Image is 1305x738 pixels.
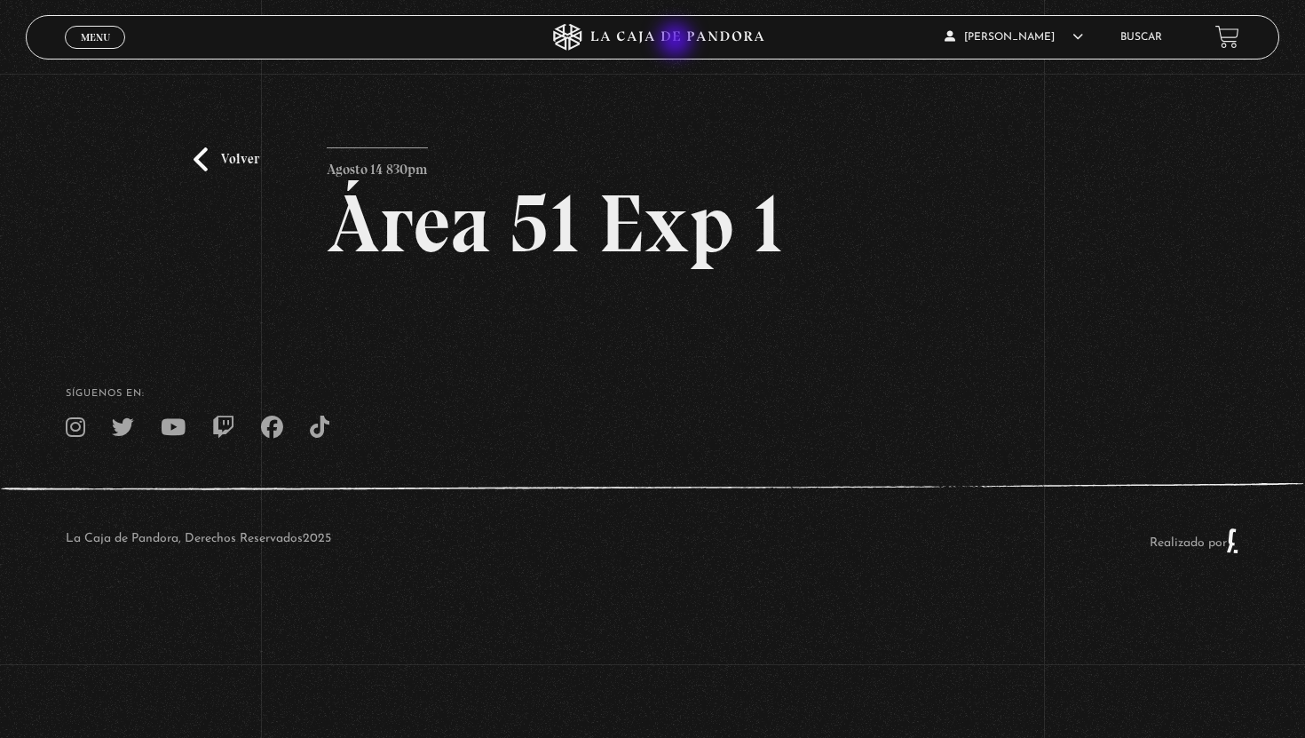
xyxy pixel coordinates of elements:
[1215,25,1239,49] a: View your shopping cart
[327,183,978,265] h2: Área 51 Exp 1
[327,147,428,183] p: Agosto 14 830pm
[194,147,259,171] a: Volver
[66,389,1240,399] h4: SÍguenos en:
[1120,32,1162,43] a: Buscar
[66,528,331,554] p: La Caja de Pandora, Derechos Reservados 2025
[1150,536,1240,550] a: Realizado por
[945,32,1083,43] span: [PERSON_NAME]
[75,46,116,59] span: Cerrar
[81,32,110,43] span: Menu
